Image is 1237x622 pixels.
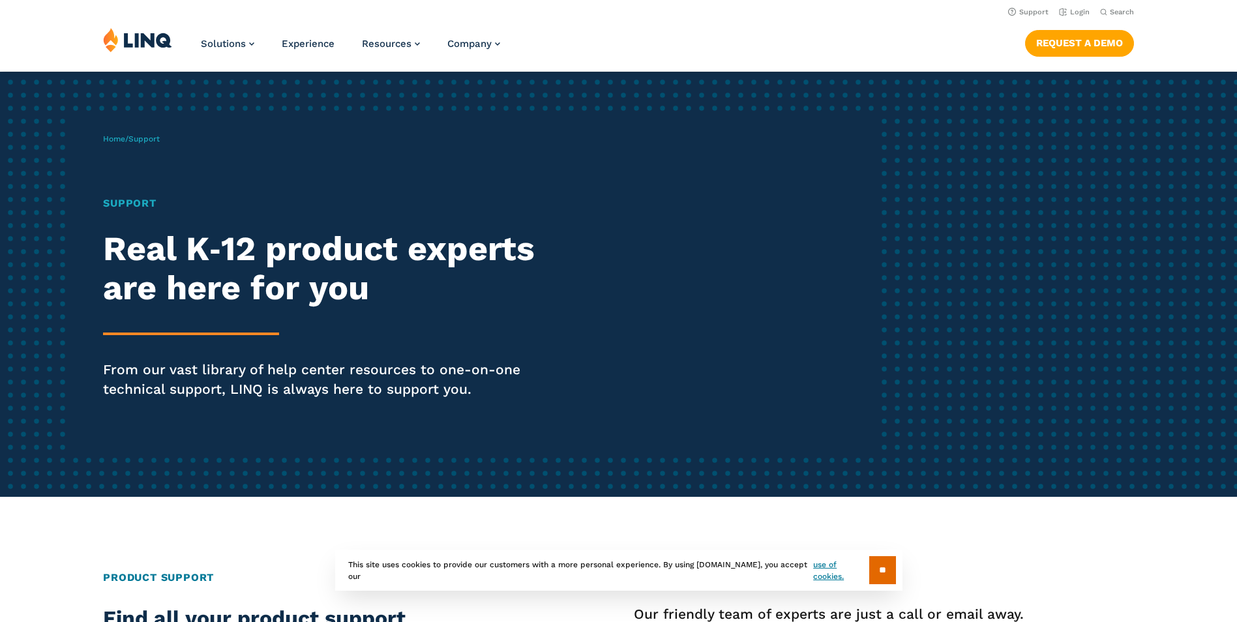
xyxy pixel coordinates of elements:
h1: Support [103,196,580,211]
span: / [103,134,160,143]
span: Search [1110,8,1134,16]
p: From our vast library of help center resources to one-on-one technical support, LINQ is always he... [103,360,580,399]
img: LINQ | K‑12 Software [103,27,172,52]
span: Resources [362,38,411,50]
a: Solutions [201,38,254,50]
a: Company [447,38,500,50]
a: Home [103,134,125,143]
h2: Real K‑12 product experts are here for you [103,230,580,308]
a: Experience [282,38,335,50]
a: use of cookies. [813,559,869,582]
nav: Button Navigation [1025,27,1134,56]
span: Company [447,38,492,50]
span: Solutions [201,38,246,50]
h2: Product Support [103,570,1134,585]
div: This site uses cookies to provide our customers with a more personal experience. By using [DOMAIN... [335,550,902,591]
nav: Primary Navigation [201,27,500,70]
a: Resources [362,38,420,50]
span: Support [128,134,160,143]
button: Open Search Bar [1100,7,1134,17]
a: Support [1008,8,1049,16]
a: Request a Demo [1025,30,1134,56]
a: Login [1059,8,1090,16]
